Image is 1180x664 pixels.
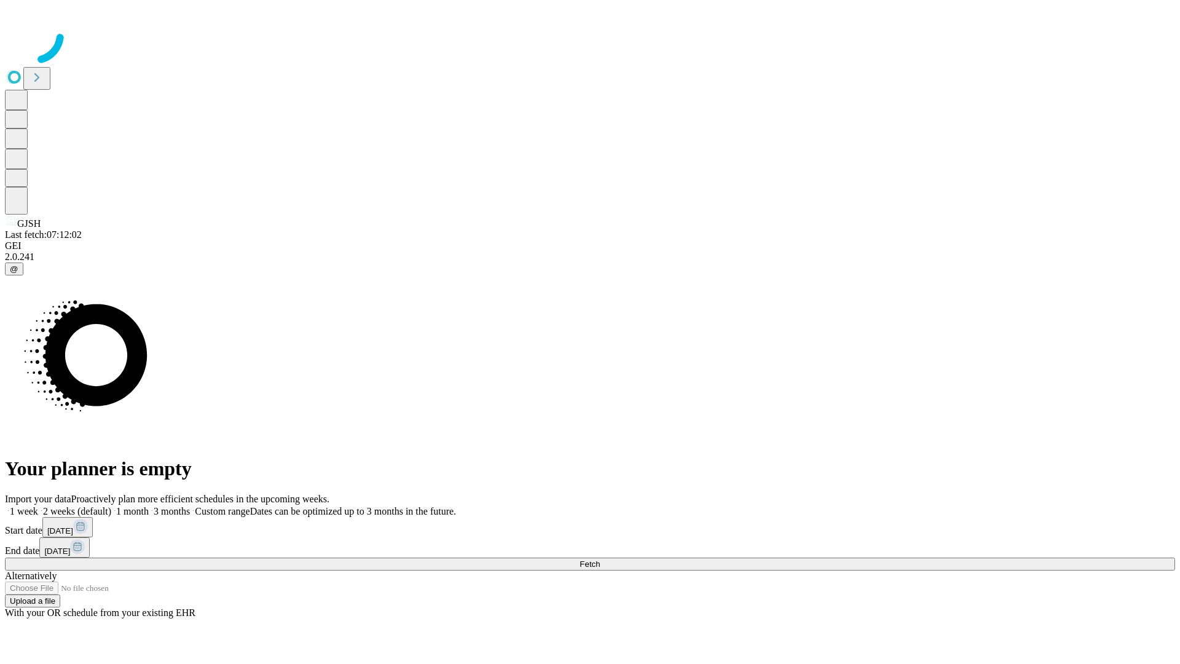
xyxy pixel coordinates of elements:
[5,607,195,618] span: With your OR schedule from your existing EHR
[42,517,93,537] button: [DATE]
[116,506,149,516] span: 1 month
[195,506,250,516] span: Custom range
[10,506,38,516] span: 1 week
[71,494,329,504] span: Proactively plan more efficient schedules in the upcoming weeks.
[5,263,23,275] button: @
[43,506,111,516] span: 2 weeks (default)
[17,218,41,229] span: GJSH
[250,506,456,516] span: Dates can be optimized up to 3 months in the future.
[10,264,18,274] span: @
[47,526,73,536] span: [DATE]
[154,506,190,516] span: 3 months
[39,537,90,558] button: [DATE]
[5,251,1175,263] div: 2.0.241
[5,457,1175,480] h1: Your planner is empty
[5,595,60,607] button: Upload a file
[5,571,57,581] span: Alternatively
[5,240,1175,251] div: GEI
[5,517,1175,537] div: Start date
[5,229,82,240] span: Last fetch: 07:12:02
[5,494,71,504] span: Import your data
[44,547,70,556] span: [DATE]
[580,559,600,569] span: Fetch
[5,537,1175,558] div: End date
[5,558,1175,571] button: Fetch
